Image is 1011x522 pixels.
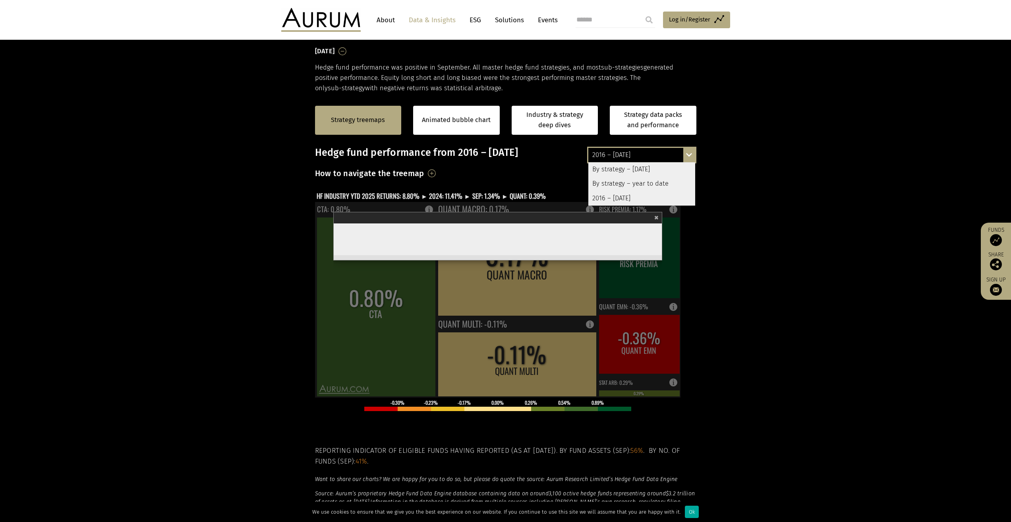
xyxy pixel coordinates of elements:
[588,177,695,191] div: By strategy – year to date
[630,446,643,455] span: 56%
[610,106,696,135] a: Strategy data packs and performance
[373,13,399,27] a: About
[315,147,696,159] h3: Hedge fund performance from 2016 – [DATE]
[315,499,688,522] em: Information in the database is derived from multiple sources including [PERSON_NAME]’s own resear...
[315,45,335,57] h3: [DATE]
[663,12,730,28] a: Log in/Register
[356,457,367,466] span: 41%
[588,148,695,162] div: 2016 – [DATE]
[315,62,696,94] p: Hedge fund performance was positive in September. All master hedge fund strategies, and most gene...
[405,13,460,27] a: Data & Insights
[990,284,1002,296] img: Sign up to our newsletter
[990,258,1002,270] img: Share this post
[328,84,365,92] span: sub-strategy
[512,106,598,135] a: Industry & strategy deep dives
[422,115,491,125] a: Animated bubble chart
[985,227,1007,246] a: Funds
[315,167,424,180] h3: How to navigate the treemap
[985,276,1007,296] a: Sign up
[466,13,485,27] a: ESG
[588,191,695,206] div: 2016 – [DATE]
[315,490,549,497] em: Source: Aurum’s proprietary Hedge Fund Data Engine database containing data on around
[549,490,666,497] em: 3,100 active hedge funds representing around
[985,252,1007,270] div: Share
[534,13,558,27] a: Events
[601,64,644,71] span: sub-strategies
[281,8,361,32] img: Aurum
[685,506,699,518] div: Ok
[331,115,385,125] a: Strategy treemaps
[990,234,1002,246] img: Access Funds
[369,499,370,505] em: .
[641,12,657,28] input: Submit
[588,162,695,177] div: By strategy – [DATE]
[491,13,528,27] a: Solutions
[669,15,710,24] span: Log in/Register
[315,476,678,483] em: Want to share our charts? We are happy for you to do so, but please do quote the source: Aurum Re...
[315,446,696,467] h5: Reporting indicator of eligible funds having reported (as at [DATE]). By fund assets (Sep): . By ...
